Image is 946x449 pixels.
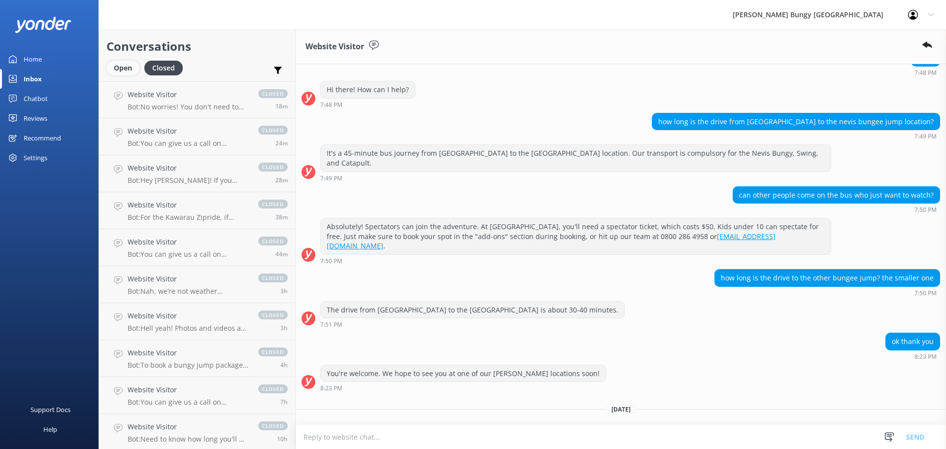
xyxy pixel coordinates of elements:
[606,405,637,414] span: [DATE]
[277,435,288,443] span: Sep 04 2025 12:21am (UTC +12:00) Pacific/Auckland
[128,250,248,259] p: Bot: You can give us a call on [PHONE_NUMBER] or [PHONE_NUMBER] to chat with a crew member. Our o...
[914,134,937,139] strong: 7:49 PM
[305,40,364,53] h3: Website Visitor
[99,229,295,266] a: Website VisitorBot:You can give us a call on [PHONE_NUMBER] or [PHONE_NUMBER] to chat with a crew...
[320,422,940,439] div: Conversation was closed.
[280,361,288,369] span: Sep 04 2025 06:05am (UTC +12:00) Pacific/Auckland
[652,133,940,139] div: Sep 03 2025 07:49pm (UTC +12:00) Pacific/Auckland
[258,200,288,208] span: closed
[275,176,288,184] span: Sep 04 2025 09:52am (UTC +12:00) Pacific/Auckland
[321,365,606,382] div: You're welcome. We hope to see you at one of our [PERSON_NAME] locations soon!
[128,324,248,333] p: Bot: Hell yeah! Photos and videos are included in all our activities, except the zipride. And aft...
[43,419,57,439] div: Help
[275,139,288,147] span: Sep 04 2025 09:56am (UTC +12:00) Pacific/Auckland
[99,118,295,155] a: Website VisitorBot:You can give us a call on [PHONE_NUMBER] or [PHONE_NUMBER] to chat with a crew...
[128,213,248,222] p: Bot: For the Kawarau Zipride, if you're driving yourself, head to 1693 [GEOGRAPHIC_DATA], [GEOGRA...
[321,302,624,318] div: The drive from [GEOGRAPHIC_DATA] to the [GEOGRAPHIC_DATA] is about 30-40 minutes.
[99,155,295,192] a: Website VisitorBot:Hey [PERSON_NAME]! If you need to change your booking, give us a call at [PHON...
[258,384,288,393] span: closed
[258,421,288,430] span: closed
[886,333,940,350] div: ok thank you
[128,89,248,100] h4: Website Visitor
[320,258,342,264] strong: 7:50 PM
[99,81,295,118] a: Website VisitorBot:No worries! You don't need to know how to swim to take the plunge at [GEOGRAPH...
[128,200,248,210] h4: Website Visitor
[321,145,831,171] div: It's a 45-minute bus journey from [GEOGRAPHIC_DATA] to the [GEOGRAPHIC_DATA] location. Our transp...
[99,192,295,229] a: Website VisitorBot:For the Kawarau Zipride, if you're driving yourself, head to 1693 [GEOGRAPHIC_...
[320,102,342,108] strong: 7:48 PM
[280,287,288,295] span: Sep 04 2025 07:08am (UTC +12:00) Pacific/Auckland
[280,324,288,332] span: Sep 04 2025 07:07am (UTC +12:00) Pacific/Auckland
[258,274,288,282] span: closed
[275,213,288,221] span: Sep 04 2025 09:43am (UTC +12:00) Pacific/Auckland
[320,322,342,328] strong: 7:51 PM
[275,102,288,110] span: Sep 04 2025 10:03am (UTC +12:00) Pacific/Auckland
[128,361,248,370] p: Bot: To book a bungy jump package, hit up our crew by calling [PHONE_NUMBER] or [PHONE_NUMBER]. Y...
[99,377,295,414] a: Website VisitorBot:You can give us a call on [PHONE_NUMBER] or [PHONE_NUMBER] to chat with a crew...
[733,187,940,204] div: can other people come on the bus who just want to watch?
[128,421,248,432] h4: Website Visitor
[914,290,937,296] strong: 7:50 PM
[914,70,937,76] strong: 7:48 PM
[652,113,940,130] div: how long is the drive from [GEOGRAPHIC_DATA] to the nevis bungee jump location?
[275,250,288,258] span: Sep 04 2025 09:36am (UTC +12:00) Pacific/Auckland
[302,422,940,439] div: 2025-09-03T21:37:33.332
[24,128,61,148] div: Recommend
[106,62,144,73] a: Open
[106,37,288,56] h2: Conversations
[128,139,248,148] p: Bot: You can give us a call on [PHONE_NUMBER] or [PHONE_NUMBER] to chat with a crew member. Our o...
[24,89,48,108] div: Chatbot
[258,163,288,172] span: closed
[321,218,831,254] div: Absolutely! Spectators can join the adventure. At [GEOGRAPHIC_DATA], you'll need a spectator tick...
[144,61,183,75] div: Closed
[99,303,295,340] a: Website VisitorBot:Hell yeah! Photos and videos are included in all our activities, except the zi...
[320,174,831,181] div: Sep 03 2025 07:49pm (UTC +12:00) Pacific/Auckland
[258,237,288,245] span: closed
[327,232,776,251] a: [EMAIL_ADDRESS][DOMAIN_NAME]
[106,61,139,75] div: Open
[911,69,940,76] div: Sep 03 2025 07:48pm (UTC +12:00) Pacific/Auckland
[320,384,606,391] div: Sep 03 2025 08:23pm (UTC +12:00) Pacific/Auckland
[885,353,940,360] div: Sep 03 2025 08:23pm (UTC +12:00) Pacific/Auckland
[258,311,288,319] span: closed
[24,69,42,89] div: Inbox
[321,81,415,98] div: Hi there! How can I help?
[320,257,831,264] div: Sep 03 2025 07:50pm (UTC +12:00) Pacific/Auckland
[128,398,248,407] p: Bot: You can give us a call on [PHONE_NUMBER] or [PHONE_NUMBER] to chat with a crew member. Our o...
[128,384,248,395] h4: Website Visitor
[24,49,42,69] div: Home
[914,354,937,360] strong: 8:23 PM
[144,62,188,73] a: Closed
[128,274,248,284] h4: Website Visitor
[280,398,288,406] span: Sep 04 2025 02:30am (UTC +12:00) Pacific/Auckland
[258,347,288,356] span: closed
[24,108,47,128] div: Reviews
[258,126,288,135] span: closed
[714,289,940,296] div: Sep 03 2025 07:50pm (UTC +12:00) Pacific/Auckland
[258,89,288,98] span: closed
[128,176,248,185] p: Bot: Hey [PERSON_NAME]! If you need to change your booking, give us a call at [PHONE_NUMBER] or [...
[99,340,295,377] a: Website VisitorBot:To book a bungy jump package, hit up our crew by calling [PHONE_NUMBER] or [PH...
[15,17,71,33] img: yonder-white-logo.png
[128,126,248,137] h4: Website Visitor
[733,206,940,213] div: Sep 03 2025 07:50pm (UTC +12:00) Pacific/Auckland
[320,175,342,181] strong: 7:49 PM
[128,163,248,173] h4: Website Visitor
[715,270,940,286] div: how long is the drive to the other bungee jump? the smaller one
[914,207,937,213] strong: 7:50 PM
[99,266,295,303] a: Website VisitorBot:Nah, we’re not weather dependent. Rain, sun, or snow—our activities go ahead i...
[24,148,47,168] div: Settings
[128,311,248,321] h4: Website Visitor
[128,435,248,444] p: Bot: Need to know how long you'll be buzzing? Here's the lowdown: - Nevis Catapult, Swing, Bungy:...
[128,237,248,247] h4: Website Visitor
[31,400,70,419] div: Support Docs
[128,287,248,296] p: Bot: Nah, we’re not weather dependent. Rain, sun, or snow—our activities go ahead in most weather...
[320,321,625,328] div: Sep 03 2025 07:51pm (UTC +12:00) Pacific/Auckland
[128,103,248,111] p: Bot: No worries! You don't need to know how to swim to take the plunge at [GEOGRAPHIC_DATA]. Just...
[320,385,342,391] strong: 8:23 PM
[320,101,415,108] div: Sep 03 2025 07:48pm (UTC +12:00) Pacific/Auckland
[128,347,248,358] h4: Website Visitor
